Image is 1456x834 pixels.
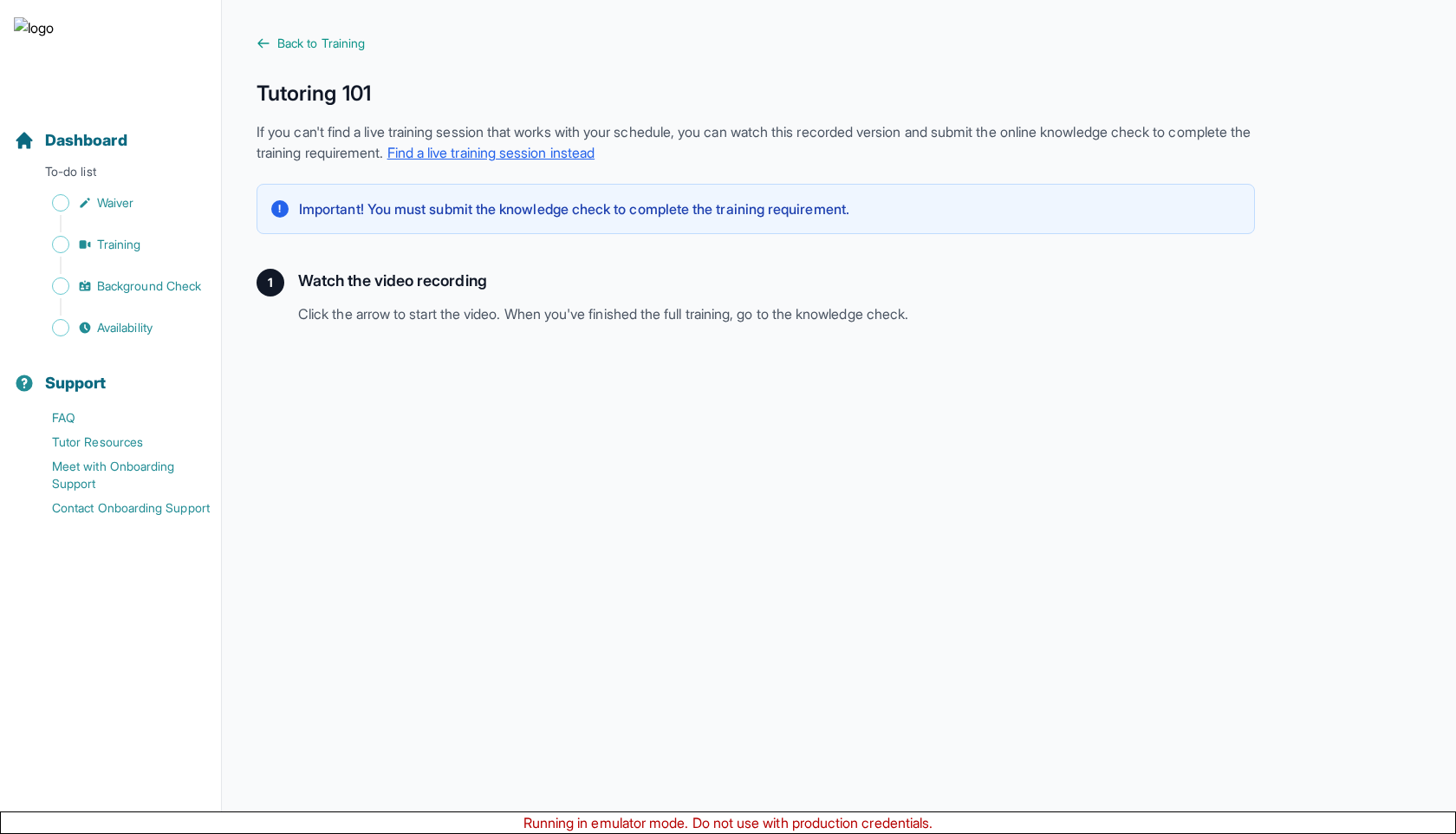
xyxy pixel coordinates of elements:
[14,191,221,215] a: Waiver
[14,316,221,340] a: Availability
[7,101,214,160] button: Dashboard
[14,128,127,153] a: Dashboard
[257,35,1255,52] a: Back to Training
[257,80,1255,108] h1: Tutoring 101
[14,274,221,298] a: Background Check
[14,17,54,73] img: logo
[387,144,595,161] a: Find a live training session instead
[14,232,221,257] a: Training
[14,454,221,496] a: Meet with Onboarding Support
[268,274,273,291] span: 1
[97,194,133,212] span: Waiver
[97,277,201,295] span: Background Check
[45,371,107,395] span: Support
[278,202,281,216] span: !
[97,319,153,336] span: Availability
[14,496,221,520] a: Contact Onboarding Support
[299,199,849,219] p: Important! You must submit the knowledge check to complete the training requirement.
[7,343,214,402] button: Support
[97,236,141,253] span: Training
[257,121,1255,163] p: If you can't find a live training session that works with your schedule, you can watch this recor...
[14,430,221,454] a: Tutor Resources
[298,303,1255,324] p: Click the arrow to start the video. When you've finished the full training, go to the knowledge c...
[45,128,127,153] span: Dashboard
[298,269,1255,293] h2: Watch the video recording
[14,406,221,430] a: FAQ
[7,163,214,187] p: To-do list
[277,35,365,52] span: Back to Training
